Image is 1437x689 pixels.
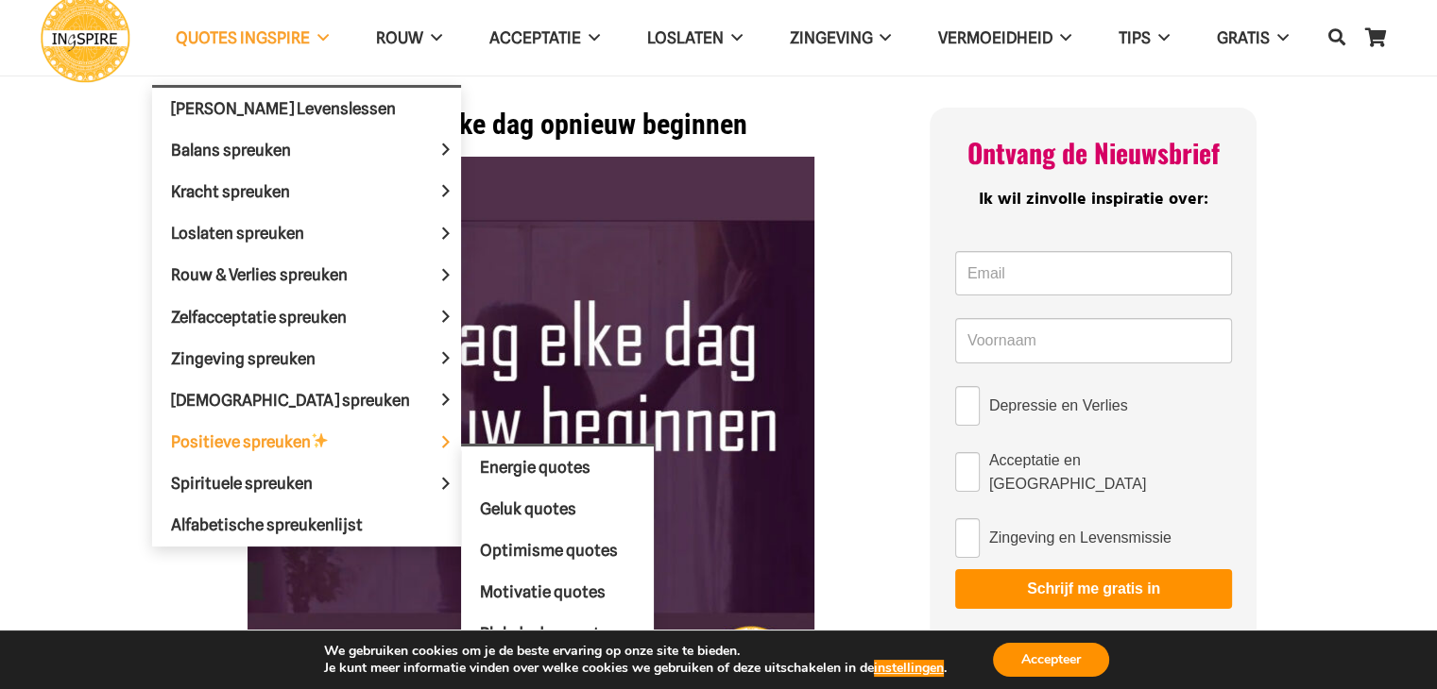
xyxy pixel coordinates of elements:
[989,526,1172,549] span: Zingeving en Levensmissie
[647,28,724,47] span: Loslaten
[480,582,606,601] span: Motivatie quotes
[466,14,624,62] a: Acceptatie
[171,390,442,409] span: [DEMOGRAPHIC_DATA] spreuken
[171,432,361,451] span: Positieve spreuken
[461,613,654,655] a: Pluk de dag quotes
[789,28,872,47] span: Zingeving
[1119,28,1151,47] span: TIPS
[480,541,618,560] span: Optimisme quotes
[171,224,336,243] span: Loslaten spreuken
[152,129,461,171] a: Balans spreuken
[171,307,379,326] span: Zelfacceptatie spreuken
[461,572,654,613] a: Motivatie quotes
[171,98,396,117] span: [PERSON_NAME] Levenslessen
[874,660,944,677] button: instellingen
[312,432,328,448] img: ✨
[171,348,348,367] span: Zingeving spreuken
[376,28,423,47] span: ROUW
[915,14,1095,62] a: VERMOEIDHEID
[489,28,581,47] span: Acceptatie
[152,14,352,62] a: QUOTES INGSPIRE
[461,446,654,488] a: Energie quotes
[480,624,617,643] span: Pluk de dag quotes
[152,421,461,462] a: Positieve spreuken✨
[989,448,1232,496] span: Acceptatie en [GEOGRAPHIC_DATA]
[176,28,310,47] span: QUOTES INGSPIRE
[352,14,466,62] a: ROUW
[171,474,345,493] span: Spirituele spreuken
[979,186,1208,213] span: Ik wil zinvolle inspiratie over:
[324,643,947,660] p: We gebruiken cookies om je de beste ervaring op onze site te bieden.
[967,133,1220,172] span: Ontvang de Nieuwsbrief
[765,14,915,62] a: Zingeving
[1095,14,1193,62] a: TIPS
[955,518,980,558] input: Zingeving en Levensmissie
[171,265,380,284] span: Rouw & Verlies spreuken
[152,295,461,337] a: Zelfacceptatie spreuken
[152,254,461,295] a: Rouw & Verlies spreuken
[1217,28,1270,47] span: GRATIS
[152,504,461,546] a: Alfabetische spreukenlijst
[955,386,980,426] input: Depressie en Verlies
[152,379,461,421] a: [DEMOGRAPHIC_DATA] spreuken
[955,569,1232,609] button: Schrijf me gratis in
[152,338,461,379] a: Zingeving spreuken
[480,458,590,477] span: Energie quotes
[1193,14,1312,62] a: GRATIS
[624,14,766,62] a: Loslaten
[480,499,576,518] span: Geluk quotes
[955,318,1232,363] input: Voornaam
[993,643,1109,677] button: Accepteer
[152,462,461,504] a: Spirituele spreuken
[180,108,882,142] h1: Mooie spreuk: Je mag elke dag opnieuw beginnen
[955,251,1232,296] input: Email
[324,660,947,677] p: Je kunt meer informatie vinden over welke cookies we gebruiken of deze uitschakelen in de .
[152,171,461,212] a: Kracht spreuken
[989,394,1128,417] span: Depressie en Verlies
[461,488,654,529] a: Geluk quotes
[152,212,461,254] a: Loslaten spreuken
[171,181,322,200] span: Kracht spreuken
[938,28,1052,47] span: VERMOEIDHEID
[171,140,323,159] span: Balans spreuken
[461,529,654,571] a: Optimisme quotes
[955,452,980,492] input: Acceptatie en [GEOGRAPHIC_DATA]
[152,88,461,129] a: [PERSON_NAME] Levenslessen
[1318,15,1356,60] a: Zoeken
[171,515,363,534] span: Alfabetische spreukenlijst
